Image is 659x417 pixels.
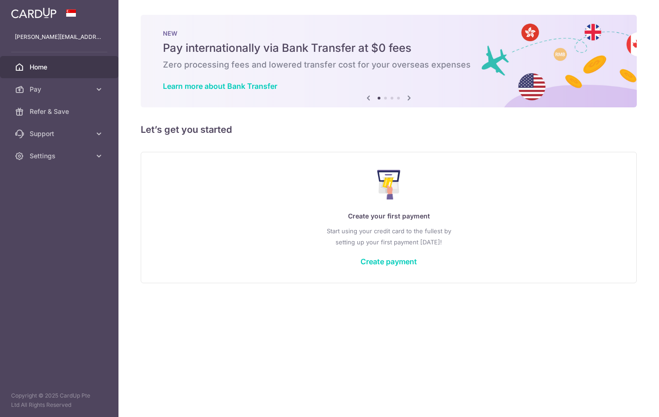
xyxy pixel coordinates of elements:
[160,225,618,248] p: Start using your credit card to the fullest by setting up your first payment [DATE]!
[163,59,615,70] h6: Zero processing fees and lowered transfer cost for your overseas expenses
[30,151,91,161] span: Settings
[163,30,615,37] p: NEW
[15,32,104,42] p: [PERSON_NAME][EMAIL_ADDRESS][DOMAIN_NAME]
[30,85,91,94] span: Pay
[163,41,615,56] h5: Pay internationally via Bank Transfer at $0 fees
[361,257,417,266] a: Create payment
[141,15,637,107] img: Bank transfer banner
[141,122,637,137] h5: Let’s get you started
[160,211,618,222] p: Create your first payment
[163,81,277,91] a: Learn more about Bank Transfer
[30,107,91,116] span: Refer & Save
[30,62,91,72] span: Home
[377,170,401,199] img: Make Payment
[30,129,91,138] span: Support
[11,7,56,19] img: CardUp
